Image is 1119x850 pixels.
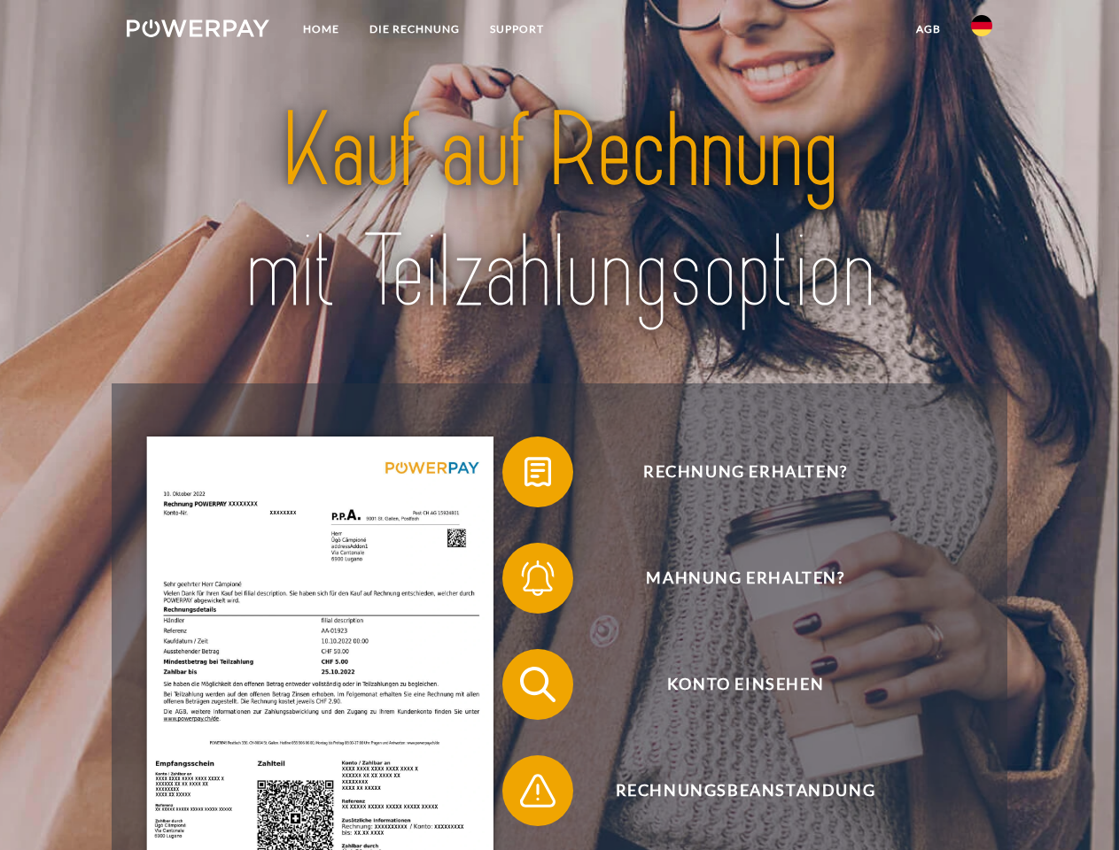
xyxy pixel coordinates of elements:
img: title-powerpay_de.svg [169,85,950,339]
img: qb_search.svg [516,662,560,707]
button: Rechnung erhalten? [502,437,963,507]
span: Mahnung erhalten? [528,543,962,614]
a: Home [288,13,354,45]
img: de [971,15,992,36]
span: Konto einsehen [528,649,962,720]
img: logo-powerpay-white.svg [127,19,269,37]
button: Konto einsehen [502,649,963,720]
img: qb_warning.svg [516,769,560,813]
a: DIE RECHNUNG [354,13,475,45]
button: Rechnungsbeanstandung [502,755,963,826]
span: Rechnung erhalten? [528,437,962,507]
img: qb_bell.svg [516,556,560,600]
span: Rechnungsbeanstandung [528,755,962,826]
a: SUPPORT [475,13,559,45]
a: agb [901,13,956,45]
img: qb_bill.svg [516,450,560,494]
button: Mahnung erhalten? [502,543,963,614]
